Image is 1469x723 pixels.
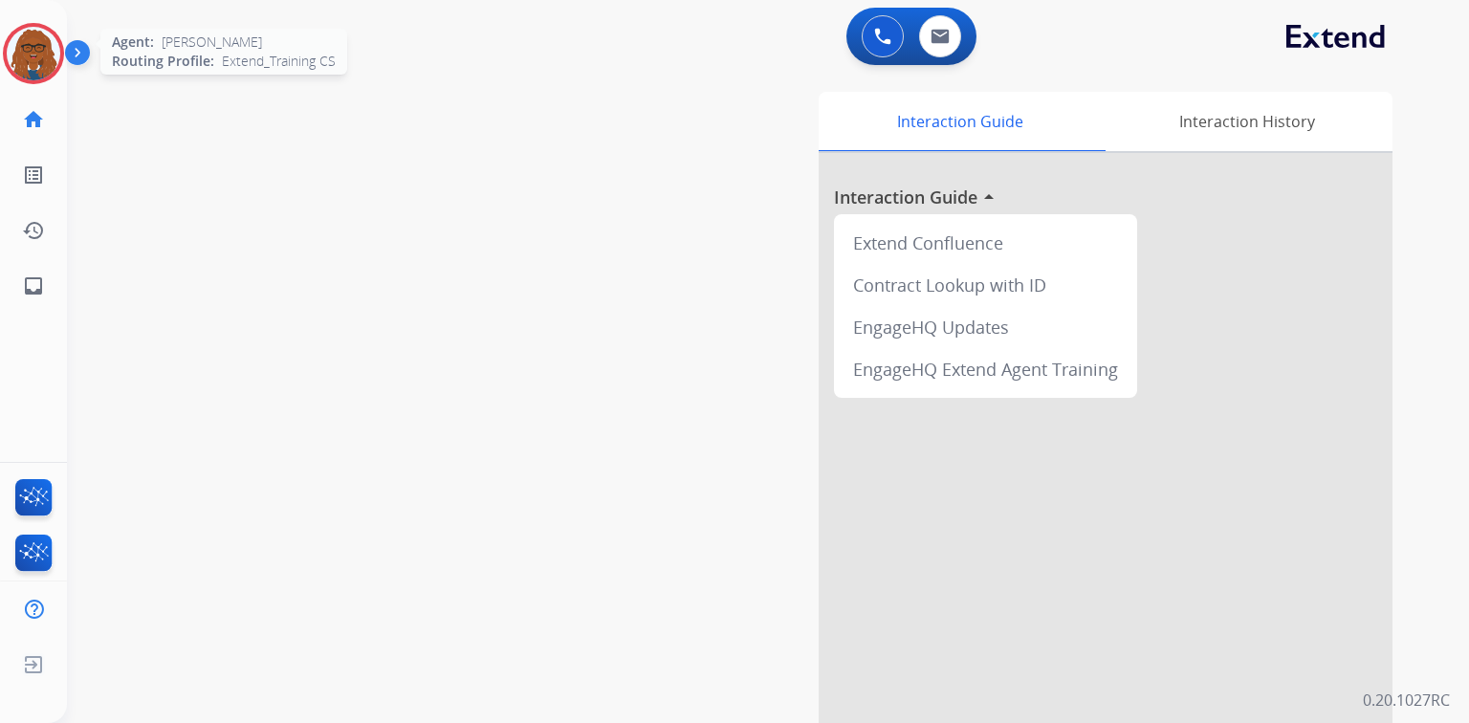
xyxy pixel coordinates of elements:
span: Extend_Training CS [222,52,336,71]
mat-icon: inbox [22,274,45,297]
mat-icon: list_alt [22,164,45,186]
div: Interaction Guide [819,92,1101,151]
mat-icon: home [22,108,45,131]
mat-icon: history [22,219,45,242]
p: 0.20.1027RC [1363,689,1450,712]
div: Interaction History [1101,92,1392,151]
div: EngageHQ Updates [842,306,1129,348]
div: Contract Lookup with ID [842,264,1129,306]
div: Extend Confluence [842,222,1129,264]
span: Agent: [112,33,154,52]
div: EngageHQ Extend Agent Training [842,348,1129,390]
span: [PERSON_NAME] [162,33,262,52]
span: Routing Profile: [112,52,214,71]
img: avatar [7,27,60,80]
